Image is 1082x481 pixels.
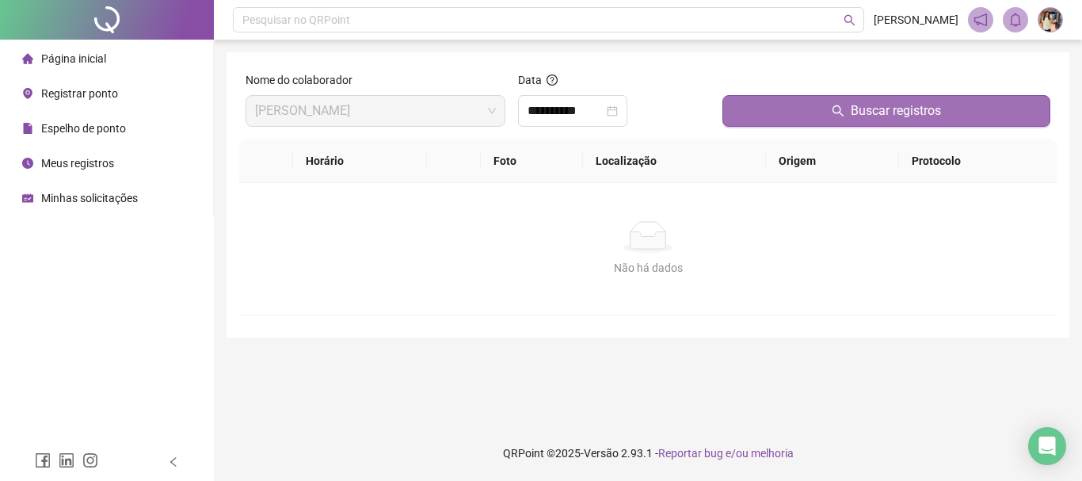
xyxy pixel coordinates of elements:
th: Horário [293,139,428,183]
span: clock-circle [22,158,33,169]
button: Buscar registros [722,95,1050,127]
span: instagram [82,452,98,468]
span: Registrar ponto [41,87,118,100]
span: Versão [584,447,619,460]
footer: QRPoint © 2025 - 2.93.1 - [214,426,1082,481]
span: Reportar bug e/ou melhoria [658,447,794,460]
span: schedule [22,193,33,204]
span: question-circle [547,74,558,86]
th: Localização [583,139,766,183]
span: Buscar registros [851,101,941,120]
th: Protocolo [899,139,1057,183]
span: notification [973,13,988,27]
span: [PERSON_NAME] [874,11,958,29]
span: left [168,456,179,468]
th: Origem [766,139,898,183]
span: bell [1008,13,1023,27]
span: facebook [35,452,51,468]
span: environment [22,88,33,99]
span: Meus registros [41,157,114,170]
span: Espelho de ponto [41,122,126,135]
th: Foto [481,139,583,183]
div: Não há dados [258,259,1038,277]
img: 90509 [1038,8,1062,32]
label: Nome do colaborador [246,71,363,89]
span: search [832,105,844,117]
span: linkedin [59,452,74,468]
span: search [844,14,855,26]
span: Minhas solicitações [41,192,138,204]
span: file [22,123,33,134]
span: home [22,53,33,64]
div: Open Intercom Messenger [1028,427,1066,465]
span: Página inicial [41,52,106,65]
span: LUIS ALESSANDRO MORAIS DOS SANTOS [255,96,496,126]
span: Data [518,74,542,86]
